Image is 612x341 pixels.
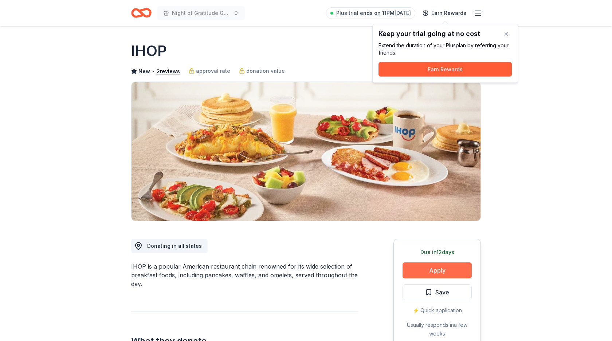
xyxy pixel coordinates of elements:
span: New [138,67,150,76]
a: Plus trial ends on 11PM[DATE] [326,7,415,19]
div: Usually responds in a few weeks [403,321,472,338]
div: IHOP is a popular American restaurant chain renowned for its wide selection of breakfast foods, i... [131,262,358,288]
div: Due in 12 days [403,248,472,257]
button: 2reviews [157,67,180,76]
div: Keep your trial going at no cost [378,30,512,37]
span: • [152,68,155,74]
span: Plus trial ends on 11PM[DATE] [336,9,411,17]
a: approval rate [189,67,230,75]
button: Night of Gratitude Gala [157,6,245,20]
h1: IHOP [131,41,167,61]
span: approval rate [196,67,230,75]
div: Extend the duration of your Plus plan by referring your friends. [378,42,512,56]
span: Night of Gratitude Gala [172,9,230,17]
span: donation value [246,67,285,75]
span: Save [435,288,449,297]
button: Earn Rewards [378,62,512,77]
a: Earn Rewards [418,7,471,20]
button: Apply [403,262,472,278]
div: ⚡️ Quick application [403,306,472,315]
button: Save [403,284,472,300]
a: donation value [239,67,285,75]
a: Home [131,4,152,21]
img: Image for IHOP [132,82,480,221]
span: Donating in all states [147,243,202,249]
